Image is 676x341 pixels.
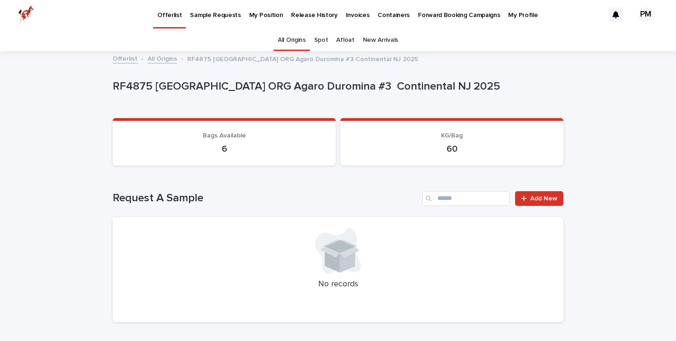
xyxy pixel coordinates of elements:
[351,143,552,154] p: 60
[314,29,328,51] a: Spot
[515,191,563,206] a: Add New
[422,191,510,206] input: Search
[113,192,418,205] h1: Request A Sample
[530,195,557,202] span: Add New
[124,279,552,290] p: No records
[278,29,306,51] a: All Origins
[124,143,325,154] p: 6
[113,80,560,93] p: RF4875 [GEOGRAPHIC_DATA] ORG Agaro Duromina #3 Continental NJ 2025
[638,7,653,22] div: PM
[187,53,418,63] p: RF4875 [GEOGRAPHIC_DATA] ORG Agaro Duromina #3 Continental NJ 2025
[363,29,398,51] a: New Arrivals
[148,53,177,63] a: All Origins
[18,6,34,24] img: zttTXibQQrCfv9chImQE
[441,132,463,139] span: KG/Bag
[113,53,137,63] a: Offerlist
[203,132,246,139] span: Bags Available
[336,29,354,51] a: Afloat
